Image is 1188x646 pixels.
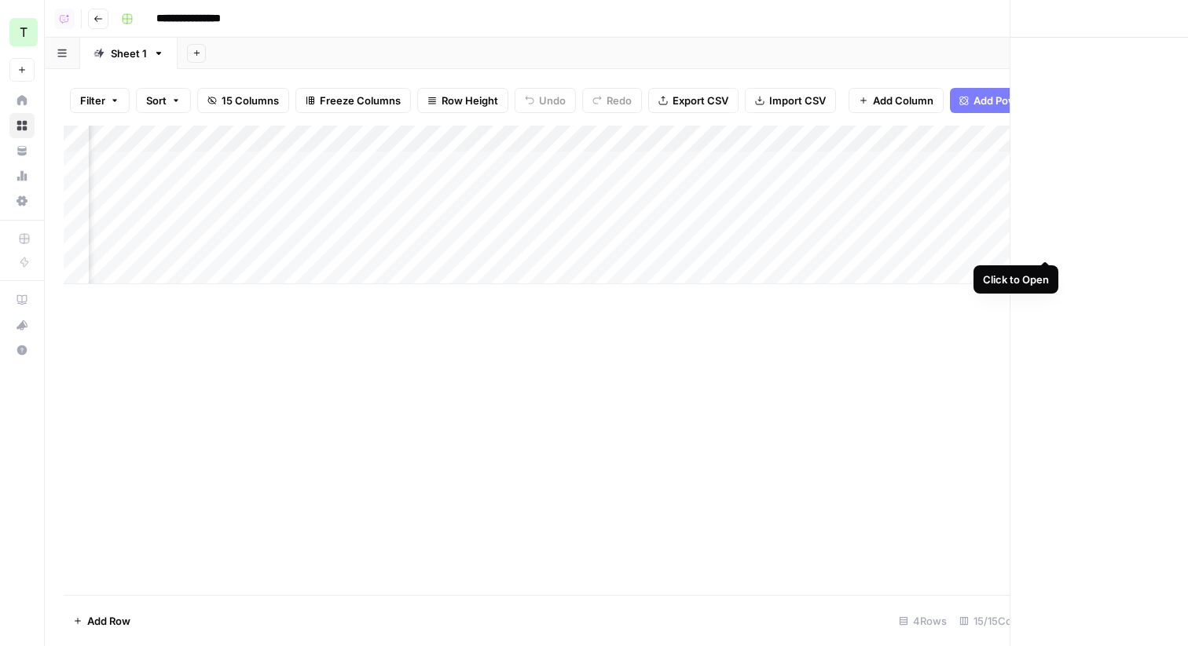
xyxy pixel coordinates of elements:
[320,93,401,108] span: Freeze Columns
[80,38,178,69] a: Sheet 1
[417,88,508,113] button: Row Height
[136,88,191,113] button: Sort
[64,608,140,633] button: Add Row
[111,46,147,61] div: Sheet 1
[9,138,35,163] a: Your Data
[9,13,35,52] button: Workspace: Travis Demo
[87,613,130,629] span: Add Row
[582,88,642,113] button: Redo
[10,313,34,337] div: What's new?
[197,88,289,113] button: 15 Columns
[70,88,130,113] button: Filter
[9,338,35,363] button: Help + Support
[9,287,35,312] a: AirOps Academy
[515,88,576,113] button: Undo
[9,113,35,138] a: Browse
[80,93,105,108] span: Filter
[9,163,35,188] a: Usage
[539,93,566,108] span: Undo
[9,188,35,214] a: Settings
[146,93,167,108] span: Sort
[442,93,498,108] span: Row Height
[9,312,35,338] button: What's new?
[295,88,411,113] button: Freeze Columns
[20,23,27,42] span: T
[222,93,279,108] span: 15 Columns
[9,88,35,113] a: Home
